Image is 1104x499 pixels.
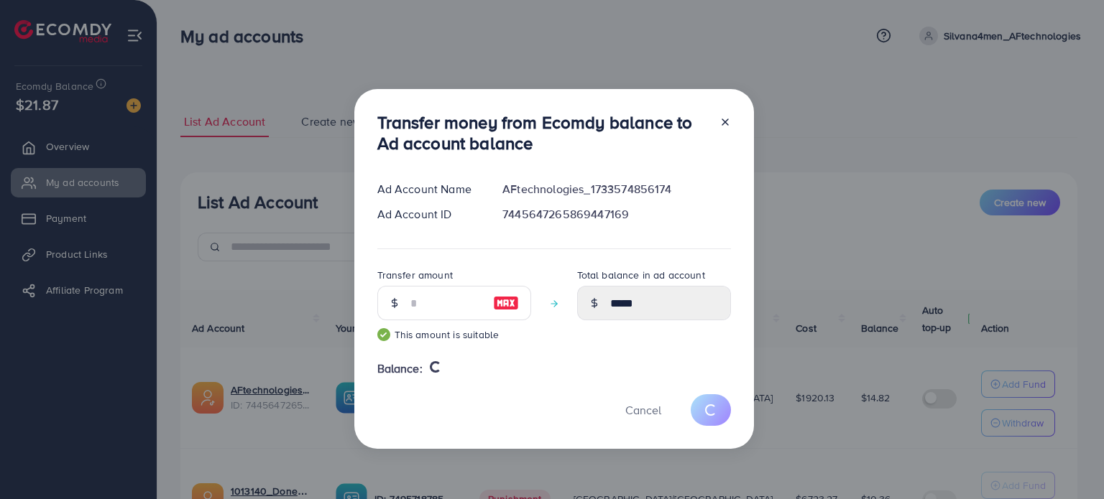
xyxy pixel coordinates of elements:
[377,112,708,154] h3: Transfer money from Ecomdy balance to Ad account balance
[377,360,423,377] span: Balance:
[377,268,453,282] label: Transfer amount
[491,181,742,197] div: AFtechnologies_1733574856174
[607,394,679,425] button: Cancel
[577,268,705,282] label: Total balance in ad account
[366,181,492,197] div: Ad Account Name
[366,206,492,223] div: Ad Account ID
[377,328,390,341] img: guide
[625,402,661,418] span: Cancel
[1043,434,1093,488] iframe: Chat
[377,327,531,342] small: This amount is suitable
[493,294,519,312] img: image
[491,206,742,223] div: 7445647265869447169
